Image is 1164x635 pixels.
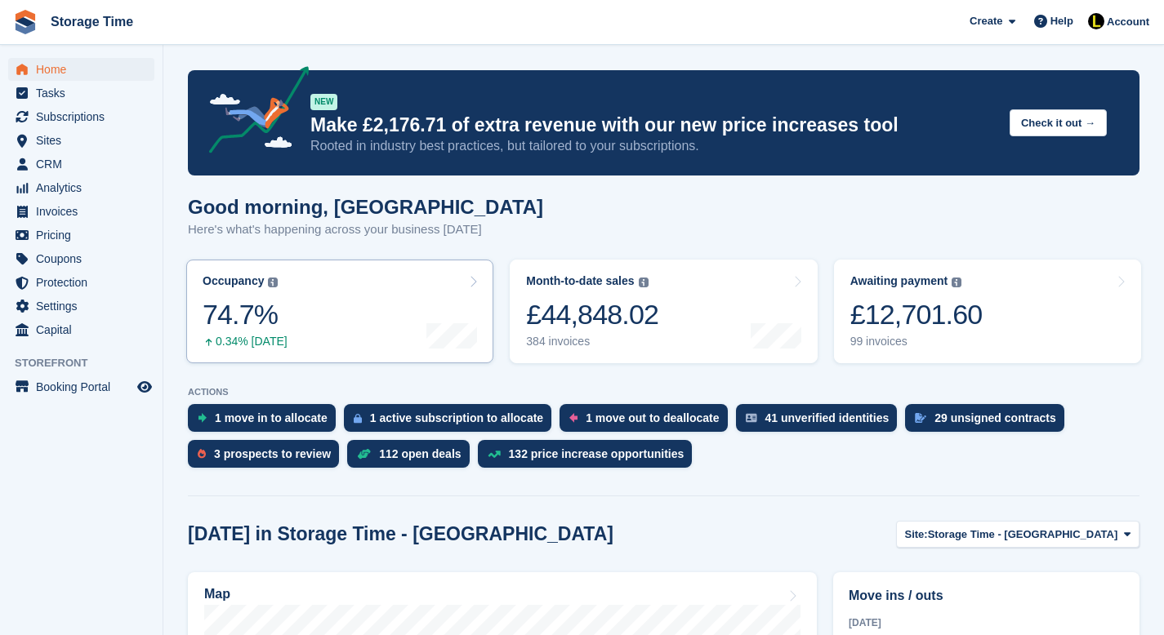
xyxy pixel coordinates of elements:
div: NEW [310,94,337,110]
a: menu [8,153,154,175]
a: Preview store [135,377,154,397]
div: [DATE] [849,615,1124,630]
img: deal-1b604bf984904fb50ccaf53a9ad4b4a5d6e5aea283cecdc64d6e3604feb123c2.svg [357,448,371,460]
div: 99 invoices [850,335,983,349]
a: Occupancy 74.7% 0.34% [DATE] [186,260,493,363]
span: Protection [36,271,134,294]
a: Storage Time [44,8,140,35]
h2: Move ins / outs [849,586,1124,606]
p: ACTIONS [188,387,1139,397]
a: Month-to-date sales £44,848.02 384 invoices [510,260,817,363]
span: Coupons [36,247,134,270]
span: Subscriptions [36,105,134,128]
a: 1 active subscription to allocate [344,404,560,440]
div: Occupancy [203,274,264,288]
div: £44,848.02 [526,298,658,331]
img: verify_identity-adf6edd0f0f0b5bbfe63781bf79b02c33cf7c696d77639b501bdc392416b5a36.svg [746,413,757,423]
div: 0.34% [DATE] [203,335,288,349]
button: Site: Storage Time - [GEOGRAPHIC_DATA] [896,521,1140,548]
img: price-adjustments-announcement-icon-8257ccfd72463d97f412b2fc003d46551f7dbcb40ab6d574587a9cd5c0d94... [195,66,310,159]
div: 384 invoices [526,335,658,349]
img: icon-info-grey-7440780725fd019a000dd9b08b2336e03edf1995a4989e88bcd33f0948082b44.svg [268,278,278,287]
h1: Good morning, [GEOGRAPHIC_DATA] [188,196,543,218]
p: Rooted in industry best practices, but tailored to your subscriptions. [310,137,997,155]
a: menu [8,105,154,128]
img: icon-info-grey-7440780725fd019a000dd9b08b2336e03edf1995a4989e88bcd33f0948082b44.svg [639,278,649,287]
p: Here's what's happening across your business [DATE] [188,220,543,239]
a: 29 unsigned contracts [905,404,1073,440]
div: 1 active subscription to allocate [370,411,543,424]
a: Awaiting payment £12,701.60 99 invoices [834,260,1141,363]
div: 41 unverified identities [765,411,890,424]
span: Booking Portal [36,375,134,398]
div: 29 unsigned contracts [934,411,1056,424]
a: menu [8,271,154,294]
div: 3 prospects to review [214,447,331,460]
img: stora-icon-8386f47178a22dfd0bd8f6a31ec36ba5ce8667c1dd55bd0f319d3a0aa187defe.svg [13,10,38,34]
p: Make £2,176.71 of extra revenue with our new price increases tool [310,113,997,137]
button: Check it out → [1010,109,1107,136]
a: menu [8,224,154,246]
h2: Map [204,587,230,602]
img: prospect-51fa495bee0391a8d652442698ab0144808aea92771e9ea1ae160a38d050c398.svg [198,449,206,459]
a: menu [8,82,154,104]
span: Storage Time - [GEOGRAPHIC_DATA] [928,526,1118,543]
span: CRM [36,153,134,175]
a: 112 open deals [347,440,477,476]
div: 1 move in to allocate [215,411,328,424]
span: Help [1050,13,1073,29]
span: Capital [36,318,134,341]
span: Pricing [36,224,134,246]
div: 132 price increase opportunities [509,447,685,460]
a: menu [8,129,154,152]
img: move_ins_to_allocate_icon-fdf77a2bb77ea45bf5b3d319d69a93e2d87916cf1d5bf7949dd705db3b84f3ca.svg [198,413,207,423]
a: menu [8,318,154,341]
a: 132 price increase opportunities [478,440,701,476]
span: Home [36,58,134,81]
img: active_subscription_to_allocate_icon-d502201f5373d7db506a760aba3b589e785aa758c864c3986d89f69b8ff3... [354,413,362,424]
img: move_outs_to_deallocate_icon-f764333ba52eb49d3ac5e1228854f67142a1ed5810a6f6cc68b1a99e826820c5.svg [569,413,578,423]
a: menu [8,375,154,398]
div: 1 move out to deallocate [586,411,719,424]
span: Analytics [36,176,134,199]
div: £12,701.60 [850,298,983,331]
span: Sites [36,129,134,152]
span: Settings [36,295,134,317]
div: 74.7% [203,298,288,331]
a: menu [8,200,154,223]
img: contract_signature_icon-13c848040528278c33f63329250d36e43548de30e8caae1d1a13099fd9432cc5.svg [915,413,926,423]
div: Awaiting payment [850,274,948,288]
a: 41 unverified identities [736,404,906,440]
span: Site: [905,526,928,543]
span: Account [1107,14,1149,30]
a: menu [8,176,154,199]
img: icon-info-grey-7440780725fd019a000dd9b08b2336e03edf1995a4989e88bcd33f0948082b44.svg [952,278,961,287]
a: 3 prospects to review [188,440,347,476]
a: menu [8,58,154,81]
div: 112 open deals [379,447,461,460]
img: price_increase_opportunities-93ffe204e8149a01c8c9dc8f82e8f89637d9d84a8eef4429ea346261dce0b2c0.svg [488,451,501,458]
img: Laaibah Sarwar [1088,13,1104,29]
a: menu [8,295,154,317]
span: Invoices [36,200,134,223]
a: 1 move in to allocate [188,404,344,440]
span: Create [970,13,1002,29]
h2: [DATE] in Storage Time - [GEOGRAPHIC_DATA] [188,523,613,545]
span: Storefront [15,355,163,371]
div: Month-to-date sales [526,274,634,288]
span: Tasks [36,82,134,104]
a: menu [8,247,154,270]
a: 1 move out to deallocate [560,404,735,440]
